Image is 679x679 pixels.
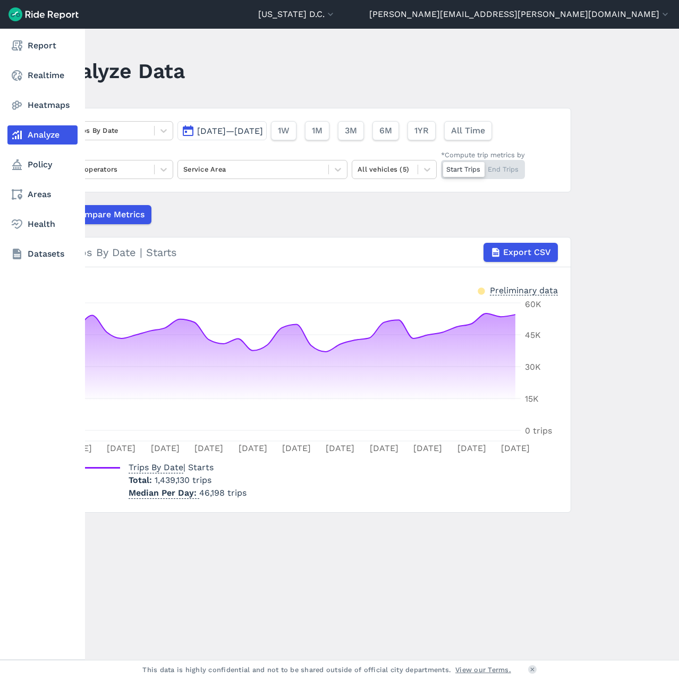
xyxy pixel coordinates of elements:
[151,443,180,453] tspan: [DATE]
[7,155,78,174] a: Policy
[345,124,357,137] span: 3M
[372,121,399,140] button: 6M
[197,126,263,136] span: [DATE]—[DATE]
[129,459,183,473] span: Trips By Date
[408,121,436,140] button: 1YR
[7,66,78,85] a: Realtime
[490,284,558,295] div: Preliminary data
[503,246,551,259] span: Export CSV
[258,8,336,21] button: [US_STATE] D.C.
[278,124,290,137] span: 1W
[155,475,211,485] span: 1,439,130 trips
[239,443,267,453] tspan: [DATE]
[501,443,530,453] tspan: [DATE]
[54,205,151,224] button: Compare Metrics
[194,443,223,453] tspan: [DATE]
[413,443,442,453] tspan: [DATE]
[379,124,392,137] span: 6M
[7,185,78,204] a: Areas
[54,56,185,86] h1: Analyze Data
[338,121,364,140] button: 3M
[525,394,539,404] tspan: 15K
[312,124,322,137] span: 1M
[369,8,670,21] button: [PERSON_NAME][EMAIL_ADDRESS][PERSON_NAME][DOMAIN_NAME]
[7,244,78,264] a: Datasets
[177,121,267,140] button: [DATE]—[DATE]
[525,299,541,309] tspan: 60K
[441,150,525,160] div: *Compute trip metrics by
[305,121,329,140] button: 1M
[444,121,492,140] button: All Time
[7,96,78,115] a: Heatmaps
[129,475,155,485] span: Total
[282,443,311,453] tspan: [DATE]
[7,36,78,55] a: Report
[326,443,354,453] tspan: [DATE]
[107,443,135,453] tspan: [DATE]
[129,485,199,499] span: Median Per Day
[525,362,541,372] tspan: 30K
[483,243,558,262] button: Export CSV
[455,665,511,675] a: View our Terms.
[67,243,558,262] div: Trips By Date | Starts
[525,330,541,340] tspan: 45K
[73,208,145,221] span: Compare Metrics
[129,487,247,499] p: 46,198 trips
[451,124,485,137] span: All Time
[7,215,78,234] a: Health
[370,443,398,453] tspan: [DATE]
[129,462,214,472] span: | Starts
[414,124,429,137] span: 1YR
[457,443,486,453] tspan: [DATE]
[271,121,296,140] button: 1W
[9,7,79,21] img: Ride Report
[525,426,552,436] tspan: 0 trips
[7,125,78,145] a: Analyze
